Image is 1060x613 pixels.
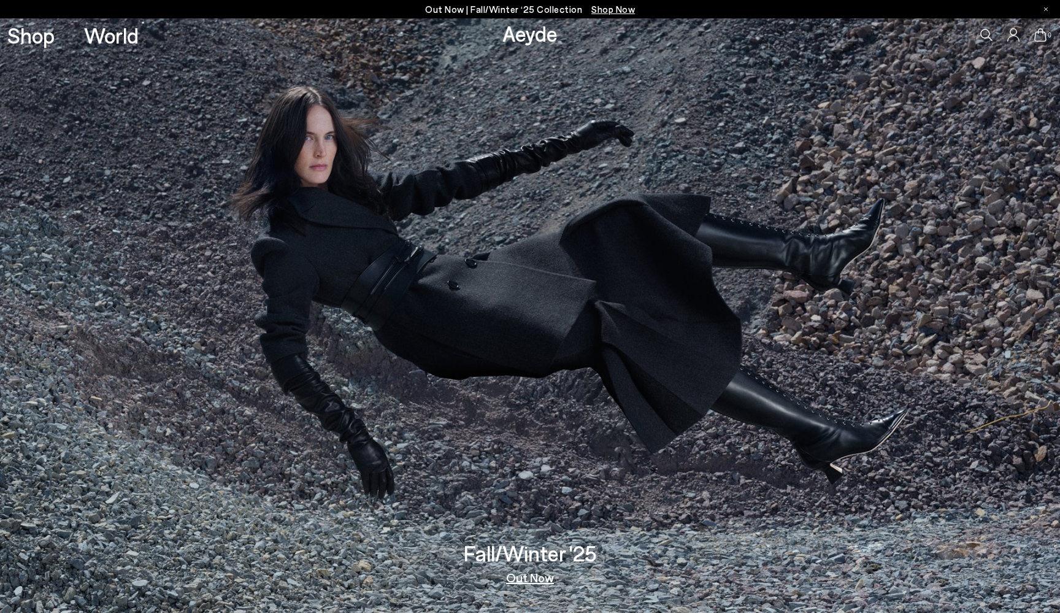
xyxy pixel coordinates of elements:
[1047,32,1053,39] span: 0
[425,2,635,17] p: Out Now | Fall/Winter ‘25 Collection
[591,4,635,15] span: Navigate to /collections/new-in
[464,542,597,564] h3: Fall/Winter '25
[502,20,558,46] a: Aeyde
[506,571,554,584] a: Out Now
[84,25,139,46] a: World
[1034,28,1047,42] a: 0
[7,25,55,46] a: Shop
